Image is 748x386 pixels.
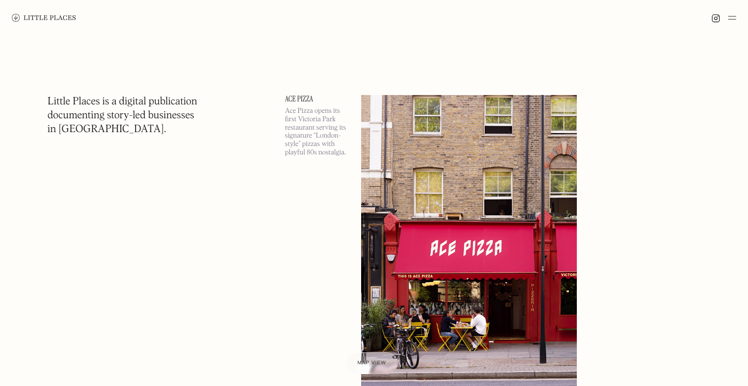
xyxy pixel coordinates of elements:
[346,352,398,374] a: Map view
[285,95,349,103] a: Ace Pizza
[285,107,349,157] p: Ace Pizza opens its first Victoria Park restaurant serving its signature “London-style” pizzas wi...
[47,95,197,137] h1: Little Places is a digital publication documenting story-led businesses in [GEOGRAPHIC_DATA].
[358,360,386,366] span: Map view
